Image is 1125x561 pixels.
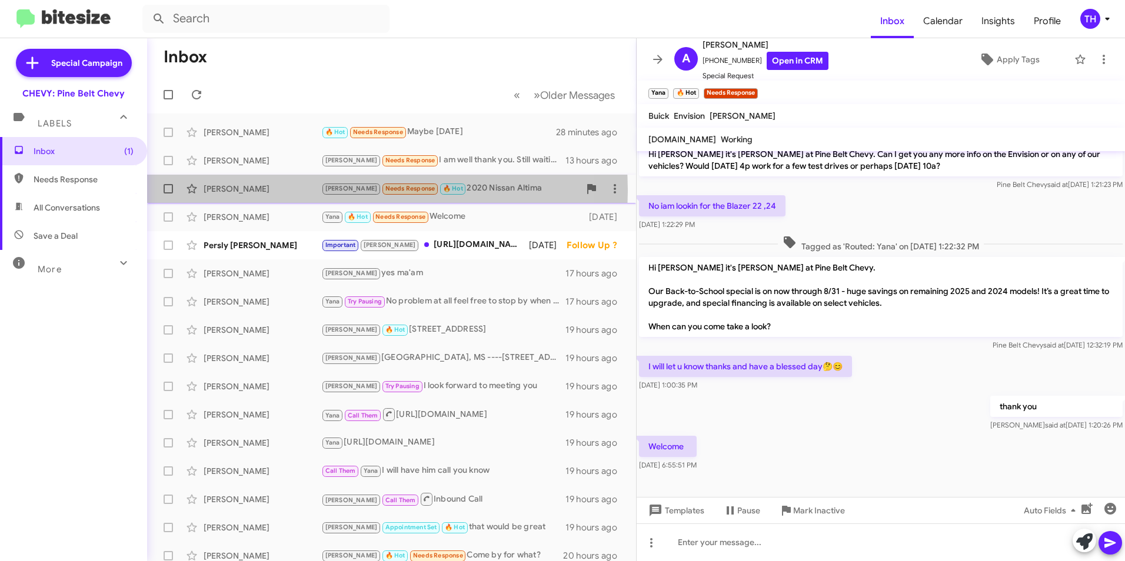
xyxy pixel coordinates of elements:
span: Yana [325,298,340,305]
span: [PERSON_NAME] [325,552,378,559]
p: I will let u know thanks and have a blessed day🤔😊 [639,356,852,377]
span: [PERSON_NAME] [325,156,378,164]
span: [DATE] 6:55:51 PM [639,460,697,469]
div: [PERSON_NAME] [204,126,321,138]
span: [PERSON_NAME] [DATE] 1:20:26 PM [990,420,1123,429]
button: Apply Tags [949,49,1069,70]
span: Needs Response [413,552,463,559]
span: » [534,88,540,102]
div: 19 hours ago [565,380,627,392]
div: Inbound Call [321,492,565,506]
small: Yana [648,88,668,99]
a: Special Campaign [16,49,132,77]
div: Maybe [DATE] [321,125,556,139]
div: [DATE] [529,239,567,251]
a: Open in CRM [767,52,828,70]
div: Persly [PERSON_NAME] [204,239,321,251]
button: Next [527,83,622,107]
span: Pause [737,500,760,521]
div: [PERSON_NAME] [204,522,321,533]
span: Call Them [385,496,416,504]
div: [PERSON_NAME] [204,268,321,279]
span: Appointment Set [385,523,437,531]
nav: Page navigation example [507,83,622,107]
a: Inbox [871,4,914,38]
span: Yana [325,213,340,221]
span: [PERSON_NAME] [325,326,378,333]
span: More [38,264,62,275]
div: 19 hours ago [565,352,627,364]
a: Profile [1024,4,1070,38]
span: Templates [646,500,704,521]
span: Insights [972,4,1024,38]
button: Pause [714,500,770,521]
div: [PERSON_NAME] [204,493,321,505]
span: said at [1045,420,1066,429]
small: Needs Response [704,88,758,99]
span: [PHONE_NUMBER] [703,52,828,70]
span: Envision [674,111,705,121]
div: 17 hours ago [565,296,627,308]
div: 19 hours ago [565,522,627,533]
div: I am well thank you. Still waiting on the truck to get ready. [321,153,565,167]
div: [GEOGRAPHIC_DATA], MS ----[STREET_ADDRESS] [321,351,565,365]
span: 🔥 Hot [443,185,463,192]
span: Pine Belt Chevy [DATE] 1:21:23 PM [997,180,1123,189]
div: [URL][DOMAIN_NAME] [321,407,565,422]
div: yes ma'am [321,266,565,280]
span: Auto Fields [1024,500,1080,521]
span: 🔥 Hot [445,523,465,531]
h1: Inbox [164,48,207,66]
div: [URL][DOMAIN_NAME] [321,436,565,449]
div: Follow Up ? [567,239,627,251]
span: [PERSON_NAME] [325,496,378,504]
p: No iam lookin for the Blazer 22 ,24 [639,195,785,216]
span: Needs Response [385,185,435,192]
span: Apply Tags [997,49,1040,70]
span: [PERSON_NAME] [325,382,378,390]
span: 🔥 Hot [348,213,368,221]
span: [PERSON_NAME] [325,354,378,362]
div: [PERSON_NAME] [204,437,321,449]
span: Needs Response [385,156,435,164]
div: [PERSON_NAME] [204,465,321,477]
div: No problem at all feel free to stop by when it's convenient for you [321,295,565,308]
span: 🔥 Hot [325,128,345,136]
div: 19 hours ago [565,437,627,449]
div: [STREET_ADDRESS] [321,323,565,336]
span: Call Them [325,467,356,475]
div: [PERSON_NAME] [204,155,321,166]
span: Working [721,134,753,145]
div: [PERSON_NAME] [204,296,321,308]
span: Important [325,241,356,249]
div: 17 hours ago [565,268,627,279]
span: Yana [364,467,378,475]
div: 19 hours ago [565,465,627,477]
span: Older Messages [540,89,615,102]
span: Labels [38,118,72,129]
button: TH [1070,9,1112,29]
span: [DATE] 1:00:35 PM [639,380,697,389]
div: [URL][DOMAIN_NAME] [321,238,529,252]
a: Calendar [914,4,972,38]
div: [PERSON_NAME] [204,352,321,364]
p: Welcome [639,436,697,457]
div: 2020 Nissan Altima [321,182,580,195]
span: [PERSON_NAME] [325,185,378,192]
span: Pine Belt Chevy [DATE] 12:32:19 PM [993,340,1123,349]
div: [PERSON_NAME] [204,409,321,420]
div: [PERSON_NAME] [204,324,321,336]
div: that would be great [321,520,565,534]
small: 🔥 Hot [673,88,698,99]
span: Special Campaign [51,57,122,69]
button: Mark Inactive [770,500,854,521]
div: 28 minutes ago [556,126,627,138]
p: Hi [PERSON_NAME] it's [PERSON_NAME] at Pine Belt Chevy. Can I get you any more info on the Envisi... [639,143,1123,176]
span: Try Pausing [385,382,420,390]
span: 🔥 Hot [385,326,405,333]
span: said at [1047,180,1068,189]
span: [DATE] 1:22:29 PM [639,220,695,229]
